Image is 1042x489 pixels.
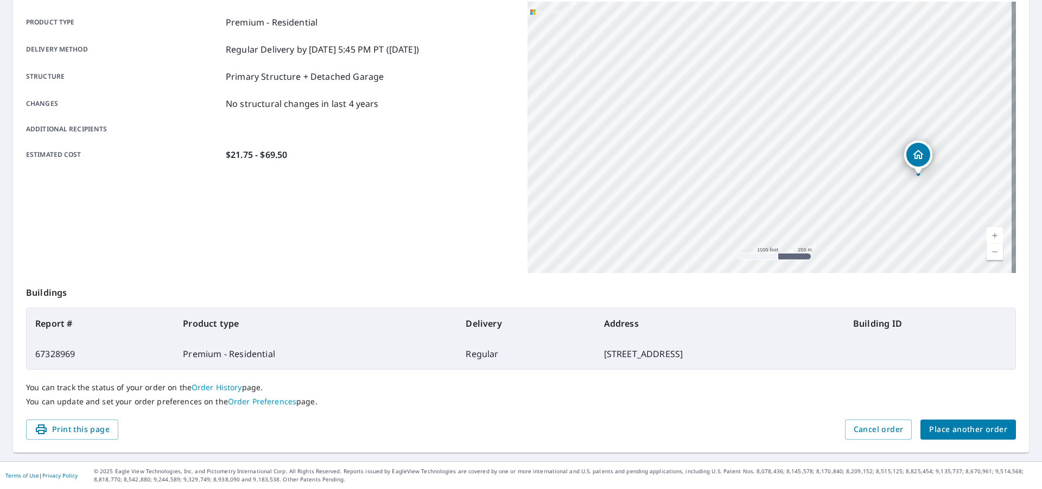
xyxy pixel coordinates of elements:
td: Regular [457,339,595,369]
p: Regular Delivery by [DATE] 5:45 PM PT ([DATE]) [226,43,419,56]
p: Estimated cost [26,148,221,161]
a: Terms of Use [5,472,39,479]
p: You can track the status of your order on the page. [26,383,1016,392]
td: Premium - Residential [174,339,457,369]
span: Cancel order [854,423,904,436]
a: Current Level 15, Zoom Out [987,244,1003,260]
th: Building ID [844,308,1015,339]
span: Print this page [35,423,110,436]
th: Address [595,308,844,339]
span: Place another order [929,423,1007,436]
a: Order Preferences [228,396,296,407]
a: Current Level 15, Zoom In [987,227,1003,244]
p: Premium - Residential [226,16,317,29]
p: Primary Structure + Detached Garage [226,70,384,83]
th: Product type [174,308,457,339]
p: Product type [26,16,221,29]
p: Structure [26,70,221,83]
td: 67328969 [27,339,174,369]
p: You can update and set your order preferences on the page. [26,397,1016,407]
p: Additional recipients [26,124,221,134]
div: Dropped pin, building 1, Residential property, 223 E Golden Arrow Cir Spring, TX 77381 [904,141,932,174]
p: | [5,472,78,479]
button: Cancel order [845,420,912,440]
th: Delivery [457,308,595,339]
a: Order History [192,382,242,392]
p: © 2025 Eagle View Technologies, Inc. and Pictometry International Corp. All Rights Reserved. Repo... [94,467,1037,484]
p: No structural changes in last 4 years [226,97,379,110]
p: Buildings [26,273,1016,308]
td: [STREET_ADDRESS] [595,339,844,369]
p: $21.75 - $69.50 [226,148,287,161]
button: Print this page [26,420,118,440]
button: Place another order [920,420,1016,440]
a: Privacy Policy [42,472,78,479]
p: Delivery method [26,43,221,56]
p: Changes [26,97,221,110]
th: Report # [27,308,174,339]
